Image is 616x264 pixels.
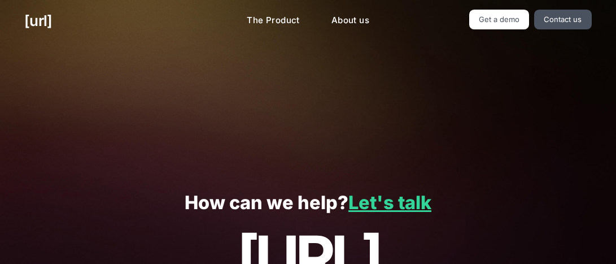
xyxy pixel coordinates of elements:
p: How can we help? [24,193,591,214]
a: Get a demo [469,10,530,29]
a: Let's talk [348,192,431,214]
a: [URL] [24,10,52,32]
a: The Product [238,10,309,32]
a: About us [322,10,378,32]
a: Contact us [534,10,592,29]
